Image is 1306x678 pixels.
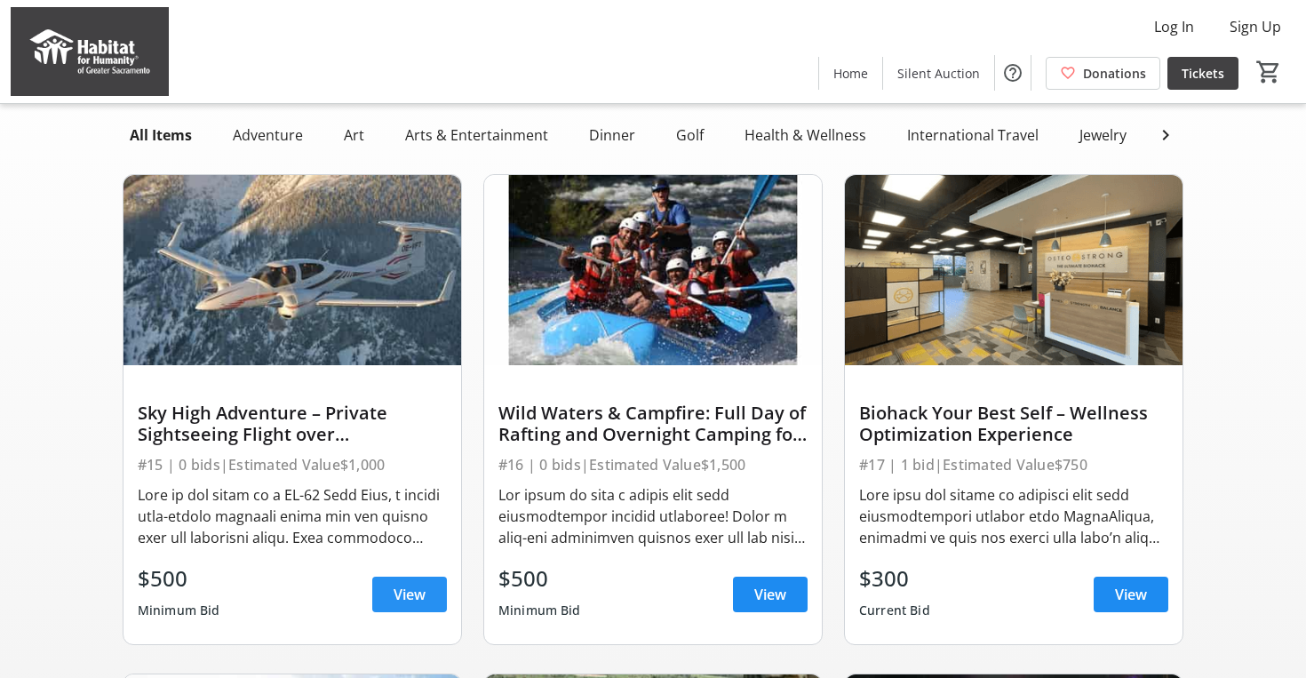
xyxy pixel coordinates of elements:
[123,175,461,365] img: Sky High Adventure – Private Sightseeing Flight over Sacramento or San Francisco
[859,452,1168,477] div: #17 | 1 bid | Estimated Value $750
[394,584,426,605] span: View
[138,594,220,626] div: Minimum Bid
[1140,12,1208,41] button: Log In
[138,452,447,477] div: #15 | 0 bids | Estimated Value $1,000
[138,403,447,445] div: Sky High Adventure – Private Sightseeing Flight over [GEOGRAPHIC_DATA] or [GEOGRAPHIC_DATA]
[1154,16,1194,37] span: Log In
[1115,584,1147,605] span: View
[498,403,808,445] div: Wild Waters & Campfire: Full Day of Rafting and Overnight Camping for Six
[900,117,1046,153] div: International Travel
[582,117,642,153] div: Dinner
[498,484,808,548] div: Lor ipsum do sita c adipis elit sedd eiusmodtempor incidid utlaboree! Dolor m aliq-eni adminimven...
[498,562,581,594] div: $500
[138,562,220,594] div: $500
[337,117,371,153] div: Art
[859,484,1168,548] div: Lore ipsu dol sitame co adipisci elit sedd eiusmodtempori utlabor etdo MagnaAliqua, enimadmi ve q...
[138,484,447,548] div: Lore ip dol sitam co a EL-62 Sedd Eius, t incidi utla-etdolo magnaali enima min ven quisno exer u...
[398,117,555,153] div: Arts & Entertainment
[1253,56,1285,88] button: Cart
[995,55,1031,91] button: Help
[1230,16,1281,37] span: Sign Up
[1215,12,1295,41] button: Sign Up
[11,7,169,96] img: Habitat for Humanity of Greater Sacramento's Logo
[1182,64,1224,83] span: Tickets
[123,117,199,153] div: All Items
[1094,577,1168,612] a: View
[897,64,980,83] span: Silent Auction
[372,577,447,612] a: View
[1046,57,1160,90] a: Donations
[733,577,808,612] a: View
[859,594,930,626] div: Current Bid
[498,594,581,626] div: Minimum Bid
[819,57,882,90] a: Home
[754,584,786,605] span: View
[833,64,868,83] span: Home
[1072,117,1134,153] div: Jewelry
[883,57,994,90] a: Silent Auction
[484,175,822,365] img: Wild Waters & Campfire: Full Day of Rafting and Overnight Camping for Six
[859,562,930,594] div: $300
[498,452,808,477] div: #16 | 0 bids | Estimated Value $1,500
[1083,64,1146,83] span: Donations
[669,117,711,153] div: Golf
[1167,57,1238,90] a: Tickets
[226,117,310,153] div: Adventure
[859,403,1168,445] div: Biohack Your Best Self – Wellness Optimization Experience
[737,117,873,153] div: Health & Wellness
[845,175,1183,365] img: Biohack Your Best Self – Wellness Optimization Experience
